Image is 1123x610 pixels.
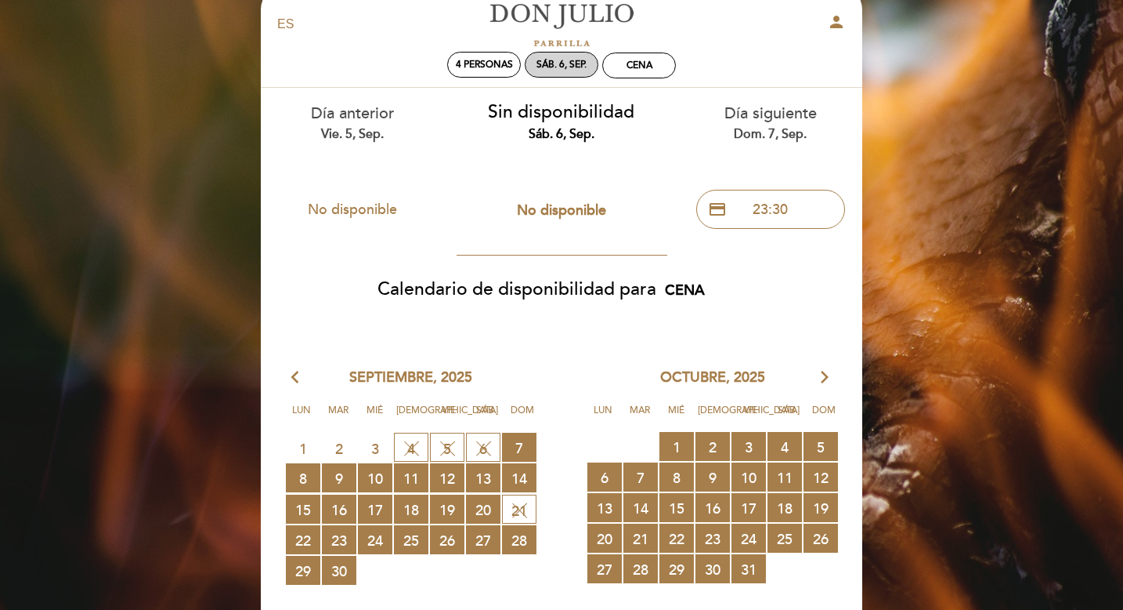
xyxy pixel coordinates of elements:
[456,59,513,71] span: 4 personas
[659,524,694,553] span: 22
[394,525,428,554] span: 25
[430,433,464,462] span: 5
[803,463,838,492] span: 12
[430,525,464,554] span: 26
[286,525,320,554] span: 22
[394,433,428,462] span: 4
[502,433,536,462] span: 7
[661,402,692,431] span: Mié
[359,402,391,431] span: Mié
[502,495,536,524] span: 21
[488,101,634,123] span: Sin disponibilidad
[377,278,656,300] span: Calendario de disponibilidad para
[286,402,317,431] span: Lun
[587,463,622,492] span: 6
[587,402,619,431] span: Lun
[708,200,727,219] span: credit_card
[286,495,320,524] span: 15
[358,525,392,554] span: 24
[659,493,694,522] span: 15
[698,402,729,431] span: [DEMOGRAPHIC_DATA]
[323,402,354,431] span: Mar
[695,432,730,461] span: 2
[624,402,655,431] span: Mar
[808,402,840,431] span: Dom
[731,524,766,553] span: 24
[286,463,320,492] span: 8
[803,524,838,553] span: 26
[677,103,863,143] div: Día siguiente
[623,463,658,492] span: 7
[358,495,392,524] span: 17
[260,103,446,143] div: Día anterior
[470,402,501,431] span: Sáb
[322,495,356,524] span: 16
[502,463,536,492] span: 14
[767,493,802,522] span: 18
[260,125,446,143] div: vie. 5, sep.
[322,525,356,554] span: 23
[803,493,838,522] span: 19
[695,554,730,583] span: 30
[358,434,392,463] span: 3
[322,556,356,585] span: 30
[322,463,356,492] span: 9
[587,554,622,583] span: 27
[731,432,766,461] span: 3
[623,493,658,522] span: 14
[394,463,428,492] span: 11
[433,402,464,431] span: Vie
[659,463,694,492] span: 8
[466,433,500,462] span: 6
[623,524,658,553] span: 21
[278,190,427,229] button: No disponible
[735,402,766,431] span: Vie
[587,493,622,522] span: 13
[660,368,765,388] span: octubre, 2025
[507,402,538,431] span: Dom
[771,402,803,431] span: Sáb
[731,554,766,583] span: 31
[731,463,766,492] span: 10
[466,495,500,524] span: 20
[818,368,832,388] i: arrow_forward_ios
[623,554,658,583] span: 28
[767,432,802,461] span: 4
[349,368,472,388] span: septiembre, 2025
[827,13,846,37] button: person
[286,556,320,585] span: 29
[430,495,464,524] span: 19
[767,463,802,492] span: 11
[466,463,500,492] span: 13
[695,493,730,522] span: 16
[430,463,464,492] span: 12
[396,402,428,431] span: [DEMOGRAPHIC_DATA]
[767,524,802,553] span: 25
[587,524,622,553] span: 20
[677,125,863,143] div: dom. 7, sep.
[394,495,428,524] span: 18
[659,554,694,583] span: 29
[464,3,659,46] a: [PERSON_NAME]
[731,493,766,522] span: 17
[695,524,730,553] span: 23
[469,125,655,143] div: sáb. 6, sep.
[502,525,536,554] span: 28
[626,60,652,71] div: Cena
[286,434,320,463] span: 1
[291,368,305,388] i: arrow_back_ios
[696,190,845,229] button: credit_card 23:30
[803,432,838,461] span: 5
[517,202,606,219] span: No disponible
[466,525,500,554] span: 27
[358,463,392,492] span: 10
[695,463,730,492] span: 9
[536,59,587,71] div: sáb. 6, sep.
[487,191,636,230] button: No disponible
[322,434,356,463] span: 2
[659,432,694,461] span: 1
[827,13,846,31] i: person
